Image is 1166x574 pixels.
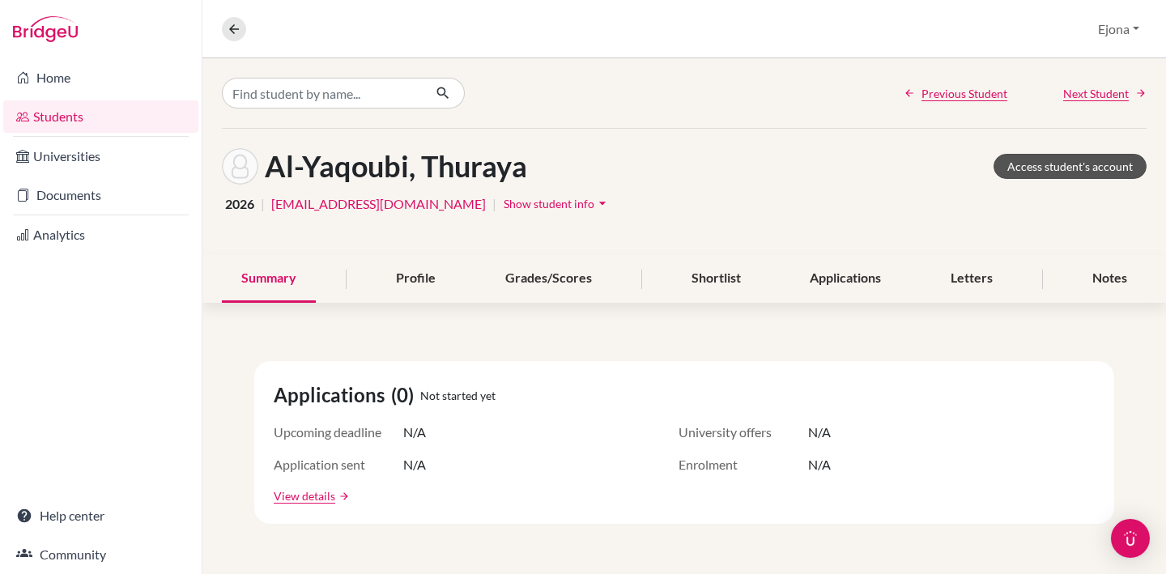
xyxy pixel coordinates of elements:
a: Next Student [1063,85,1147,102]
img: Thuraya Al-Yaqoubi's avatar [222,148,258,185]
div: Applications [790,255,900,303]
img: Bridge-U [13,16,78,42]
div: Letters [931,255,1012,303]
div: Open Intercom Messenger [1111,519,1150,558]
span: N/A [403,455,426,474]
span: N/A [808,423,831,442]
span: Show student info [504,197,594,210]
div: Summary [222,255,316,303]
a: [EMAIL_ADDRESS][DOMAIN_NAME] [271,194,486,214]
div: Grades/Scores [486,255,611,303]
span: Not started yet [420,387,496,404]
span: Upcoming deadline [274,423,403,442]
button: Show student infoarrow_drop_down [503,191,611,216]
a: Students [3,100,198,133]
span: | [261,194,265,214]
i: arrow_drop_down [594,195,611,211]
h1: Al-Yaqoubi, Thuraya [265,149,527,184]
span: N/A [403,423,426,442]
span: Applications [274,381,391,410]
a: Analytics [3,219,198,251]
span: 2026 [225,194,254,214]
input: Find student by name... [222,78,423,108]
a: Help center [3,500,198,532]
span: Next Student [1063,85,1129,102]
a: View details [274,487,335,504]
a: Home [3,62,198,94]
a: Access student's account [994,154,1147,179]
button: Ejona [1091,14,1147,45]
span: N/A [808,455,831,474]
span: (0) [391,381,420,410]
a: Universities [3,140,198,172]
span: University offers [679,423,808,442]
span: | [492,194,496,214]
a: arrow_forward [335,491,350,502]
a: Community [3,538,198,571]
div: Shortlist [672,255,760,303]
span: Application sent [274,455,403,474]
div: Profile [377,255,455,303]
span: Previous Student [921,85,1007,102]
div: Notes [1073,255,1147,303]
a: Previous Student [904,85,1007,102]
a: Documents [3,179,198,211]
span: Enrolment [679,455,808,474]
